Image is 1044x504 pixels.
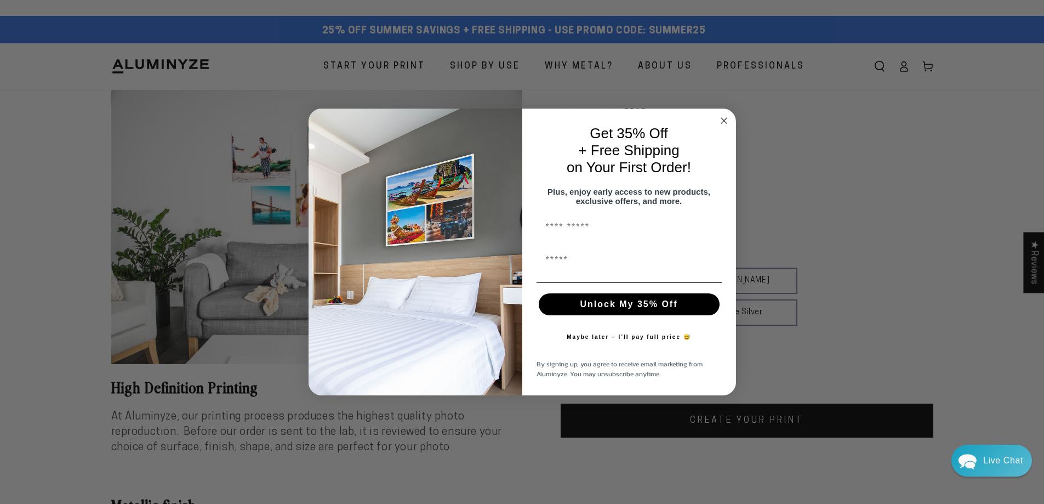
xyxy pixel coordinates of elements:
[951,445,1032,477] div: Chat widget toggle
[983,445,1023,477] div: Contact Us Directly
[561,326,697,348] button: Maybe later – I’ll pay full price 😅
[309,109,522,396] img: 728e4f65-7e6c-44e2-b7d1-0292a396982f.jpeg
[578,142,679,158] span: + Free Shipping
[590,125,668,141] span: Get 35% Off
[717,114,731,127] button: Close dialog
[537,359,703,379] span: By signing up, you agree to receive email marketing from Aluminyze. You may unsubscribe anytime.
[567,159,691,175] span: on Your First Order!
[547,187,710,206] span: Plus, enjoy early access to new products, exclusive offers, and more.
[539,293,720,315] button: Unlock My 35% Off
[537,282,722,283] img: underline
